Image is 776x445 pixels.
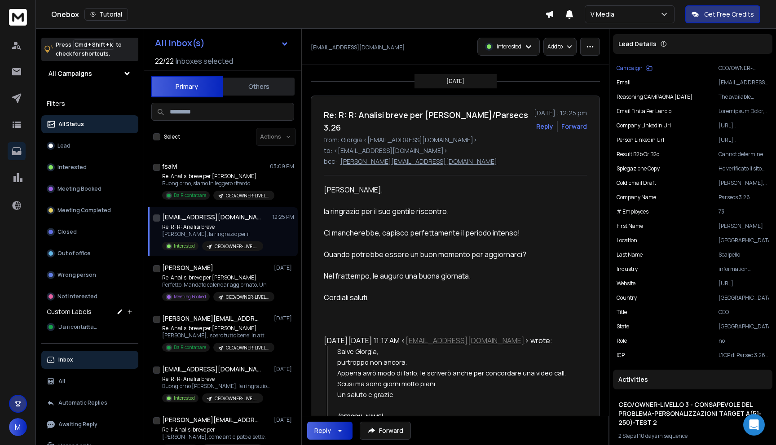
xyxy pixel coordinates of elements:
[618,39,657,48] p: Lead Details
[274,366,294,373] p: [DATE]
[639,432,688,440] span: 10 days in sequence
[162,263,213,272] h1: [PERSON_NAME]
[360,422,411,440] button: Forward
[162,213,261,222] h1: [EMAIL_ADDRESS][DOMAIN_NAME]
[719,309,769,316] p: CEO
[613,370,772,389] div: Activities
[164,133,180,140] label: Select
[47,307,92,316] h3: Custom Labels
[57,271,96,279] p: Wrong person
[591,10,618,19] p: V Media
[719,337,769,345] p: no
[617,65,643,72] p: Campaign
[617,65,653,72] button: Campaign
[617,208,648,215] p: # Employees
[337,368,566,377] span: Appena avrò modo di farlo, le scriverò anche per concordare una video call.
[337,379,436,388] span: Scusi ma sono giorni molto pieni.
[337,347,379,356] span: Salve Giorgia,
[704,10,754,19] p: Get Free Credits
[41,394,138,412] button: Automatic Replies
[617,323,629,330] p: State
[174,293,206,300] p: Meeting Booked
[41,318,138,336] button: Da ricontattare
[617,237,637,244] p: location
[58,121,84,128] p: All Status
[617,93,692,100] p: Reasoning CAMPAGNA [DATE]
[617,194,656,201] p: Company Name
[162,173,270,180] p: Re: Analisi breve per [PERSON_NAME]
[155,39,205,48] h1: All Inbox(s)
[324,292,580,303] div: Cordiali saluti,
[58,421,97,428] p: Awaiting Reply
[719,280,769,287] p: [URL][DOMAIN_NAME]
[162,180,270,187] p: Buongiorno, siamo in leggero ritardo
[685,5,760,23] button: Get Free Credits
[215,395,258,402] p: CEO/OWNER-LIVELLO 3 - CONSAPEVOLE DEL PROBLEMA-PERSONALIZZAZIONI TARGET A(51-250)-TEST 2
[719,352,769,359] p: L'ICP di Parsec 3.26 è costituito principalmente da enti della Pubblica Amministrazione Locale (P...
[324,227,580,238] div: Ci mancherebbe, capisco perfettamente il periodo intenso!
[307,422,353,440] button: Reply
[324,270,580,281] div: Nel frattempo, le auguro una buona giornata.
[41,115,138,133] button: All Status
[719,79,769,86] p: [EMAIL_ADDRESS][DOMAIN_NAME]
[84,8,128,21] button: Tutorial
[48,69,92,78] h1: All Campaigns
[719,194,769,201] p: Parsecs 3.26
[215,243,258,250] p: CEO/OWNER-LIVELLO 3 - CONSAPEVOLE DEL PROBLEMA-PERSONALIZZAZIONI TARGET A(51-250)-TEST 2
[337,390,393,399] span: Un saluto e grazie
[617,222,643,230] p: First Name
[174,395,195,401] p: Interested
[719,136,769,144] p: [URL][DOMAIN_NAME]
[617,251,643,258] p: Last Name
[719,251,769,258] p: Scalpello
[337,358,407,366] span: purtroppo non ancora.
[174,344,206,351] p: Da Ricontattare
[719,165,769,172] p: Ho verificato il sito ufficiale e la pagina LinkedIn di Parsec 3.26 per mappare offerta (SEP, ser...
[57,228,77,236] p: Closed
[617,179,656,187] p: Cold Email Draft
[41,351,138,369] button: Inbox
[162,162,177,171] h1: fsalvi
[162,375,270,383] p: Re: R: R: Analisi breve
[274,315,294,322] p: [DATE]
[176,56,233,66] h3: Inboxes selected
[162,383,270,390] p: Buongiorno [PERSON_NAME], la ringrazio per il
[58,399,107,406] p: Automatic Replies
[719,294,769,301] p: [GEOGRAPHIC_DATA]
[41,288,138,305] button: Not Interested
[719,65,769,72] p: CEO/OWNER-LIVELLO 3 - CONSAPEVOLE DEL PROBLEMA-PERSONALIZZAZIONI TARGET A(51-250)-TEST 2
[162,314,261,323] h1: [PERSON_NAME][EMAIL_ADDRESS][DOMAIN_NAME]
[617,266,638,273] p: industry
[324,249,580,260] div: Quando potrebbe essere un buon momento per aggiornarci?
[41,244,138,262] button: Out of office
[57,207,111,214] p: Meeting Completed
[41,137,138,155] button: Lead
[274,264,294,271] p: [DATE]
[151,76,223,97] button: Primary
[162,415,261,424] h1: [PERSON_NAME][EMAIL_ADDRESS][DOMAIN_NAME]
[273,214,294,221] p: 12:25 PM
[617,122,671,129] p: Company Linkedin Url
[324,109,529,134] h1: Re: R: R: Analisi breve per [PERSON_NAME]/Parsecs 3.26
[174,243,195,249] p: Interested
[324,206,580,217] div: la ringrazio per il suo gentile riscontro.
[41,223,138,241] button: Closed
[719,208,769,215] p: 73
[57,293,97,300] p: Not Interested
[73,39,114,50] span: Cmd + Shift + k
[617,136,664,144] p: Person Linkedin Url
[719,122,769,129] p: [URL][DOMAIN_NAME]
[162,325,270,332] p: Re: Analisi breve per [PERSON_NAME]
[223,77,295,96] button: Others
[57,142,71,149] p: Lead
[406,336,525,345] a: [EMAIL_ADDRESS][DOMAIN_NAME]
[719,151,769,158] p: Cannot determine
[41,97,138,110] h3: Filters
[497,43,521,50] p: Interested
[618,400,767,427] h1: CEO/OWNER-LIVELLO 3 - CONSAPEVOLE DEL PROBLEMA-PERSONALIZZAZIONI TARGET A(51-250)-TEST 2
[324,157,337,166] p: bcc:
[162,332,270,339] p: [PERSON_NAME], spero tutto bene! In attesa
[547,43,563,50] p: Add to
[324,146,587,155] p: to: <[EMAIL_ADDRESS][DOMAIN_NAME]>
[162,223,263,231] p: Re: R: R: Analisi breve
